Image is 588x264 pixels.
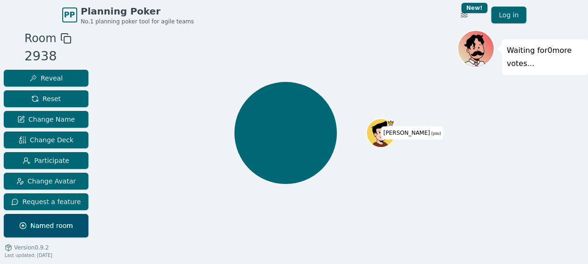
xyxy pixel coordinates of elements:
span: Reveal [29,73,63,83]
a: Log in [491,7,526,23]
span: Change Deck [19,135,73,145]
button: Change Avatar [4,173,88,190]
span: Change Avatar [16,176,76,186]
span: Room [24,30,56,47]
span: (you) [430,132,441,136]
span: Participate [23,156,69,165]
span: Request a feature [11,197,81,206]
span: PP [64,9,75,21]
span: No.1 planning poker tool for agile teams [81,18,194,25]
span: Viney is the host [387,119,394,126]
button: Participate [4,152,88,169]
span: Reset [31,94,61,103]
button: Reveal [4,70,88,87]
button: New! [456,7,472,23]
button: Named room [4,214,88,237]
div: 2938 [24,47,71,66]
a: PPPlanning PokerNo.1 planning poker tool for agile teams [62,5,194,25]
button: Version0.9.2 [5,244,49,251]
button: Click to change your avatar [367,119,394,147]
span: Change Name [17,115,75,124]
span: Planning Poker [81,5,194,18]
span: Named room [19,221,73,230]
span: Version 0.9.2 [14,244,49,251]
div: New! [461,3,488,13]
button: Change Deck [4,132,88,148]
button: Change Name [4,111,88,128]
span: Click to change your name [381,126,443,139]
p: Waiting for 0 more votes... [507,44,583,70]
span: Last updated: [DATE] [5,253,52,258]
button: Reset [4,90,88,107]
button: Request a feature [4,193,88,210]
